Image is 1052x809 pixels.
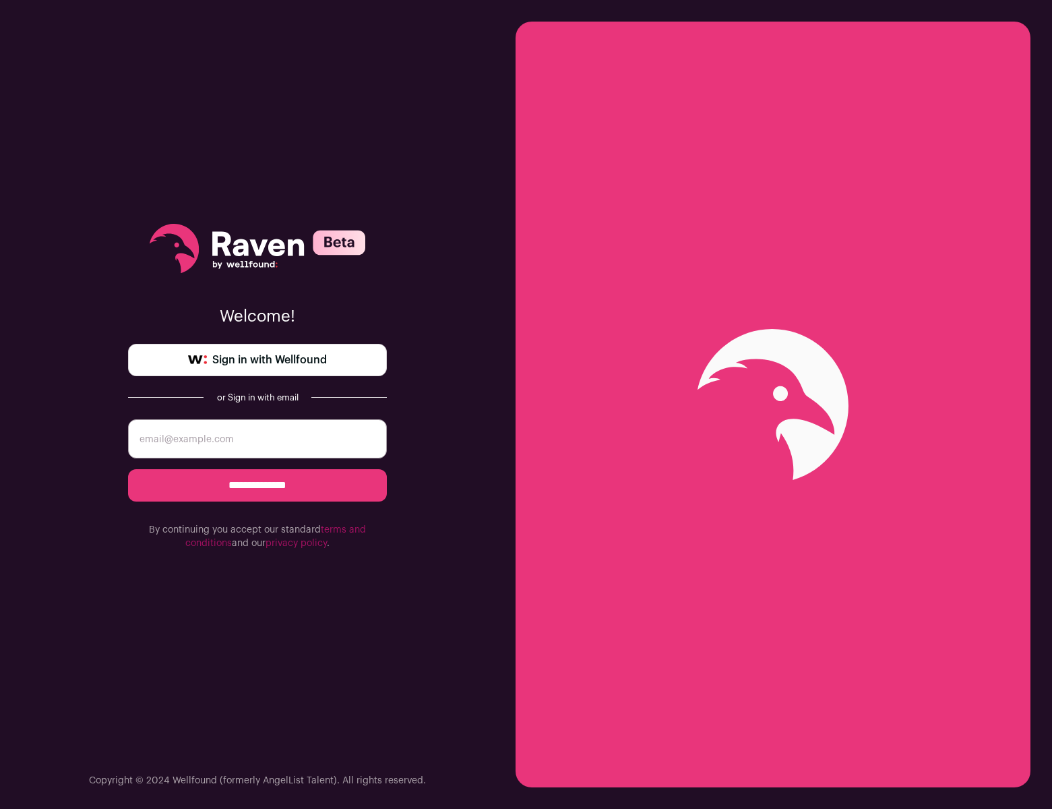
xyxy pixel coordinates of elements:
[89,774,426,787] p: Copyright © 2024 Wellfound (formerly AngelList Talent). All rights reserved.
[214,392,301,403] div: or Sign in with email
[188,355,207,365] img: wellfound-symbol-flush-black-fb3c872781a75f747ccb3a119075da62bfe97bd399995f84a933054e44a575c4.png
[128,344,387,376] a: Sign in with Wellfound
[128,419,387,458] input: email@example.com
[266,539,327,548] a: privacy policy
[212,352,327,368] span: Sign in with Wellfound
[185,525,366,548] a: terms and conditions
[128,306,387,328] p: Welcome!
[128,523,387,550] p: By continuing you accept our standard and our .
